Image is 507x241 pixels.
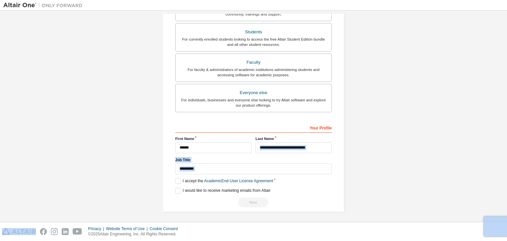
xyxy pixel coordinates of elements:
[175,157,332,162] label: Job Title
[180,27,327,37] div: Students
[3,2,86,9] img: Altair One
[180,58,327,67] div: Faculty
[175,122,332,133] div: Your Profile
[180,97,327,108] div: For individuals, businesses and everyone else looking to try Altair software and explore our prod...
[180,67,327,78] div: For faculty & administrators of academic institutions administering students and accessing softwa...
[150,226,182,231] div: Cookie Consent
[175,178,273,184] label: I accept the
[51,228,58,235] img: instagram.svg
[88,226,106,231] div: Privacy
[175,188,270,193] label: I would like to receive marketing emails from Altair
[180,88,327,97] div: Everyone else
[2,228,36,235] img: altair_logo.svg
[73,228,82,235] img: youtube.svg
[40,228,47,235] img: facebook.svg
[180,37,327,47] div: For currently enrolled students looking to access the free Altair Student Edition bundle and all ...
[106,226,150,231] div: Website Terms of Use
[204,179,273,183] a: Academic End-User License Agreement
[62,228,69,235] img: linkedin.svg
[175,197,332,207] div: Provide a valid email to continue
[255,136,332,141] label: Last Name
[175,136,252,141] label: First Name
[88,231,182,237] p: © 2025 Altair Engineering, Inc. All Rights Reserved.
